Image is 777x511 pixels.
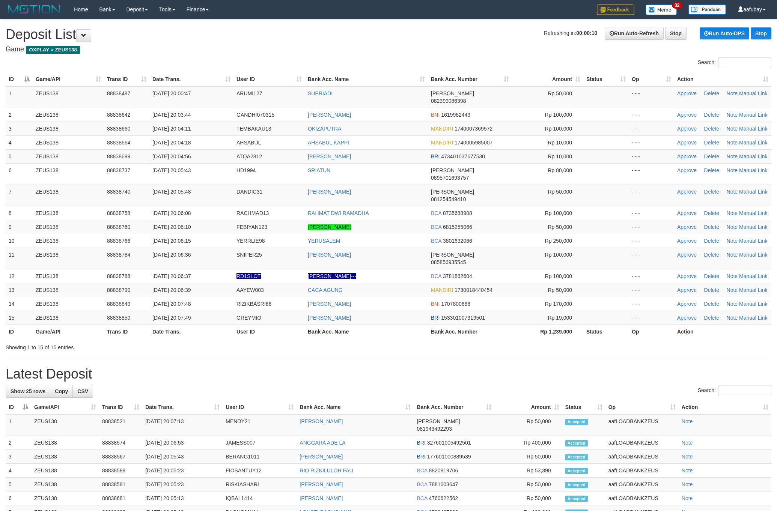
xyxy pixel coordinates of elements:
[236,90,262,96] span: ARUMI127
[107,224,130,230] span: 88838760
[431,98,466,104] span: Copy 082399086398 to clipboard
[704,167,719,173] a: Delete
[99,400,142,414] th: Trans ID: activate to sort column ascending
[107,315,130,321] span: 88838850
[152,189,191,195] span: [DATE] 20:05:48
[727,126,738,132] a: Note
[6,4,63,15] img: MOTION_logo.png
[431,287,453,293] span: MANDIRI
[31,414,99,436] td: ZEUS138
[431,224,441,230] span: BCA
[545,273,572,279] span: Rp 100,000
[739,273,768,279] a: Manual Link
[677,153,697,159] a: Approve
[308,90,333,96] a: SUPRIADI
[739,189,768,195] a: Manual Link
[700,27,749,39] a: Run Auto-DPS
[739,287,768,293] a: Manual Link
[704,301,719,307] a: Delete
[677,224,697,230] a: Approve
[727,287,738,293] a: Note
[682,467,693,473] a: Note
[739,238,768,244] a: Manual Link
[431,238,441,244] span: BCA
[33,206,104,220] td: ZEUS138
[417,440,425,446] span: BRI
[718,57,771,68] input: Search:
[739,210,768,216] a: Manual Link
[152,112,191,118] span: [DATE] 20:03:44
[6,385,50,398] a: Show 25 rows
[33,311,104,325] td: ZEUS138
[107,287,130,293] span: 88838790
[441,301,470,307] span: Copy 1707800688 to clipboard
[704,210,719,216] a: Delete
[6,135,33,149] td: 4
[300,467,353,473] a: RIO RIZKILULOH FAU
[33,325,104,338] th: Game/API
[33,108,104,122] td: ZEUS138
[629,220,674,234] td: - - -
[629,234,674,248] td: - - -
[677,126,697,132] a: Approve
[739,315,768,321] a: Manual Link
[431,196,466,202] span: Copy 081254549410 to clipboard
[431,175,469,181] span: Copy 0895701693757 to clipboard
[428,325,512,338] th: Bank Acc. Number
[6,400,31,414] th: ID: activate to sort column descending
[308,153,351,159] a: [PERSON_NAME]
[99,436,142,450] td: 88838574
[698,385,771,396] label: Search:
[494,436,562,450] td: Rp 400,000
[605,436,679,450] td: aafLOADBANKZEUS
[236,315,261,321] span: GREYMIO
[33,149,104,163] td: ZEUS138
[727,238,738,244] a: Note
[629,248,674,269] td: - - -
[236,301,271,307] span: RIZIKBASRI66
[605,27,664,40] a: Run Auto-Refresh
[727,252,738,258] a: Note
[677,301,697,307] a: Approve
[308,210,369,216] a: RAHMAT DWI RAMADHA
[152,90,191,96] span: [DATE] 20:00:47
[55,388,68,394] span: Copy
[665,27,687,40] a: Stop
[727,140,738,146] a: Note
[431,153,440,159] span: BRI
[431,126,453,132] span: MANDIRI
[629,206,674,220] td: - - -
[704,273,719,279] a: Delete
[677,167,697,173] a: Approve
[149,72,233,86] th: Date Trans.: activate to sort column ascending
[107,210,130,216] span: 88838758
[6,72,33,86] th: ID: activate to sort column descending
[679,400,771,414] th: Action: activate to sort column ascending
[308,140,349,146] a: AHSABUL KAPPI
[104,325,149,338] th: Trans ID
[33,248,104,269] td: ZEUS138
[107,189,130,195] span: 88838740
[455,287,492,293] span: Copy 1730018440454 to clipboard
[223,436,297,450] td: JAMESS007
[107,153,130,159] span: 88838699
[441,112,470,118] span: Copy 1619982443 to clipboard
[545,252,572,258] span: Rp 100,000
[704,140,719,146] a: Delete
[646,5,677,15] img: Button%20Memo.svg
[33,72,104,86] th: Game/API: activate to sort column ascending
[6,27,771,42] h1: Deposit List
[33,220,104,234] td: ZEUS138
[727,112,738,118] a: Note
[677,112,697,118] a: Approve
[107,301,130,307] span: 88838849
[545,112,572,118] span: Rp 100,000
[152,126,191,132] span: [DATE] 20:04:11
[33,122,104,135] td: ZEUS138
[300,440,345,446] a: ANGGARA ADE LA
[431,252,474,258] span: [PERSON_NAME]
[704,252,719,258] a: Delete
[674,325,771,338] th: Action
[545,301,572,307] span: Rp 170,000
[414,400,494,414] th: Bank Acc. Number: activate to sort column ascending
